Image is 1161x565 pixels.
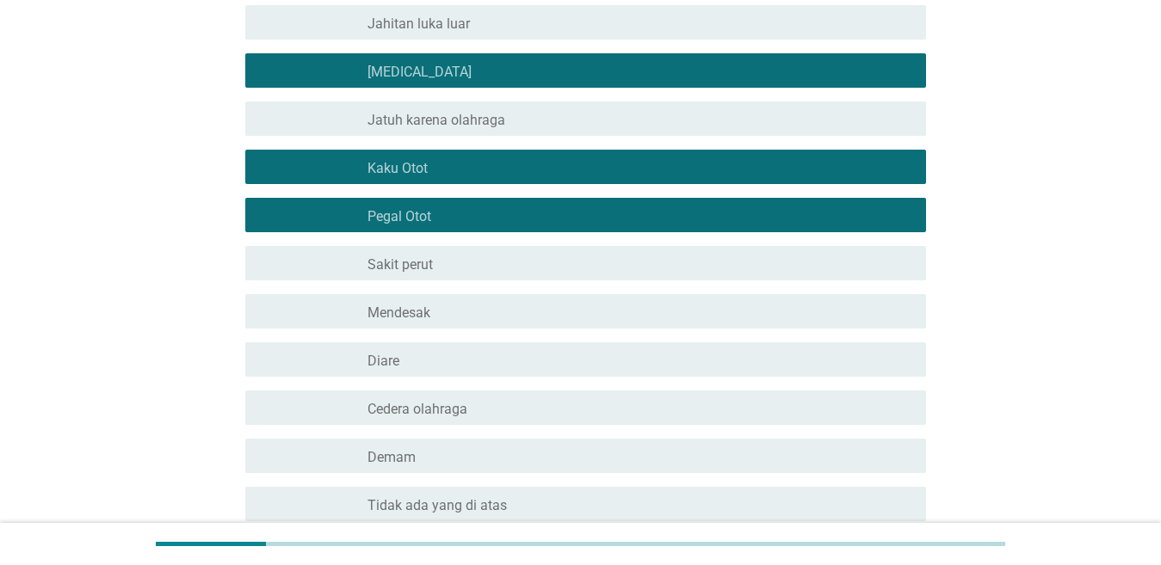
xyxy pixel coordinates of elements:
font: Pegal Otot [367,208,431,224]
font: memeriksa [259,12,445,33]
font: Jahitan luka luar [367,15,470,32]
font: Diare [367,353,399,369]
font: memeriksa [259,494,445,514]
font: memeriksa [259,253,445,273]
font: Sakit perut [367,256,433,273]
font: Cedera olahraga [367,401,467,417]
font: memeriksa [259,397,445,418]
font: Mendesak [367,304,430,321]
font: [MEDICAL_DATA] [367,64,472,80]
font: Tidak ada yang di atas [367,497,507,513]
font: memeriksa [259,301,445,322]
font: Kaku Otot [367,160,428,176]
font: memeriksa [259,60,445,81]
font: memeriksa [259,108,445,129]
font: memeriksa [259,349,445,370]
font: Demam [367,449,416,465]
font: memeriksa [259,445,445,466]
font: memeriksa [259,157,445,177]
font: memeriksa [259,205,445,225]
font: Jatuh karena olahraga [367,112,505,128]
